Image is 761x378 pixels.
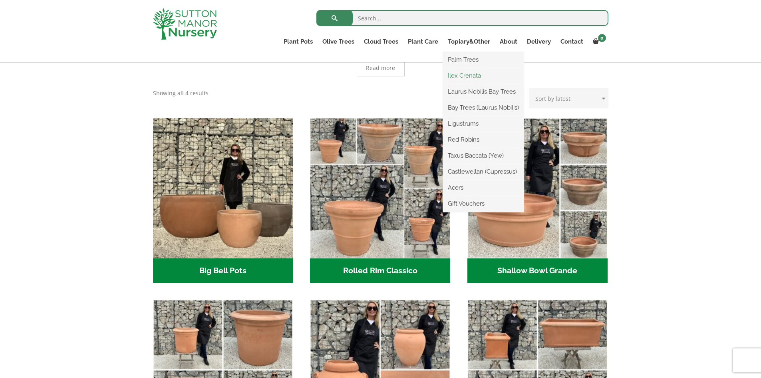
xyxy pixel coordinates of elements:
h2: Rolled Rim Classico [310,258,450,283]
a: Visit product category Rolled Rim Classico [310,118,450,283]
a: Visit product category Big Bell Pots [153,118,293,283]
a: Visit product category Shallow Bowl Grande [467,118,608,283]
h2: Big Bell Pots [153,258,293,283]
a: Red Robins [443,134,524,146]
a: Palm Trees [443,54,524,66]
a: Cloud Trees [359,36,403,47]
a: Castlewellan (Cupressus) [443,166,524,178]
a: Taxus Baccata (Yew) [443,150,524,162]
a: Ligustrums [443,118,524,130]
img: Shallow Bowl Grande [467,118,608,258]
span: Read more [366,65,395,71]
a: Laurus Nobilis Bay Trees [443,86,524,98]
img: Big Bell Pots [153,118,293,258]
a: Gift Vouchers [443,198,524,210]
span: 0 [598,34,606,42]
input: Search... [316,10,608,26]
a: About [495,36,522,47]
a: Ilex Crenata [443,70,524,82]
img: logo [153,8,217,40]
a: Acers [443,182,524,194]
a: Plant Care [403,36,443,47]
a: Delivery [522,36,556,47]
select: Shop order [529,88,608,108]
a: Olive Trees [318,36,359,47]
p: Showing all 4 results [153,88,209,98]
img: Rolled Rim Classico [310,118,450,258]
a: Bay Trees (Laurus Nobilis) [443,102,524,114]
a: Plant Pots [279,36,318,47]
a: Contact [556,36,588,47]
a: 0 [588,36,608,47]
h2: Shallow Bowl Grande [467,258,608,283]
a: Topiary&Other [443,36,495,47]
